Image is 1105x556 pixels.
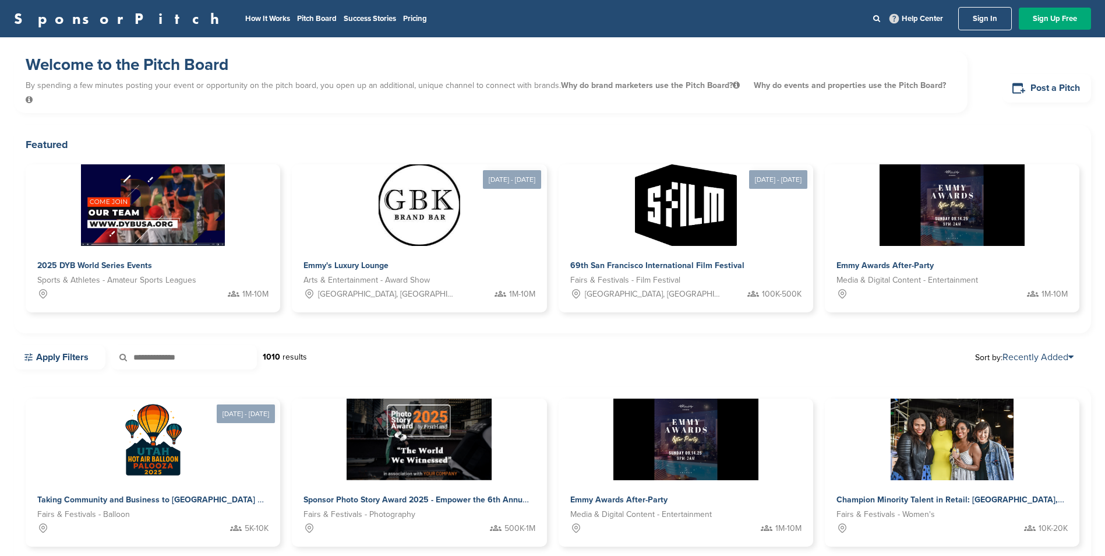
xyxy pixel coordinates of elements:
a: How It Works [245,14,290,23]
a: Sponsorpitch & Champion Minority Talent in Retail: [GEOGRAPHIC_DATA], [GEOGRAPHIC_DATA] & [GEOGRA... [825,399,1079,547]
a: [DATE] - [DATE] Sponsorpitch & Taking Community and Business to [GEOGRAPHIC_DATA] with the [US_ST... [26,380,280,547]
a: Sponsorpitch & Emmy Awards After-Party Media & Digital Content - Entertainment 1M-10M [559,399,813,547]
h2: Featured [26,136,1079,153]
img: Sponsorpitch & [347,399,492,480]
span: 500K-1M [504,522,535,535]
img: Sponsorpitch & [635,164,737,246]
span: 5K-10K [245,522,269,535]
span: 100K-500K [762,288,802,301]
strong: 1010 [263,352,280,362]
a: SponsorPitch [14,11,227,26]
span: 1M-10M [242,288,269,301]
span: Taking Community and Business to [GEOGRAPHIC_DATA] with the [US_STATE] Hot Air Balloon Palooza [37,495,426,505]
span: [GEOGRAPHIC_DATA], [GEOGRAPHIC_DATA] [585,288,721,301]
img: Sponsorpitch & [379,164,460,246]
span: 2025 DYB World Series Events [37,261,152,270]
span: Fairs & Festivals - Women's [836,508,935,521]
div: [DATE] - [DATE] [483,170,541,189]
span: 1M-10M [509,288,535,301]
div: [DATE] - [DATE] [217,404,275,423]
a: Help Center [887,12,945,26]
a: Pricing [403,14,427,23]
a: Sponsorpitch & Emmy Awards After-Party Media & Digital Content - Entertainment 1M-10M [825,164,1079,312]
span: [GEOGRAPHIC_DATA], [GEOGRAPHIC_DATA] [318,288,454,301]
span: Emmy Awards After-Party [836,261,934,270]
span: Sort by: [975,353,1074,362]
a: Sign Up Free [1019,8,1091,30]
img: Sponsorpitch & [880,164,1025,246]
span: Fairs & Festivals - Film Festival [570,274,680,287]
img: Sponsorpitch & [891,399,1013,480]
span: Fairs & Festivals - Photography [303,508,415,521]
a: Sign In [958,7,1012,30]
a: Pitch Board [297,14,337,23]
span: Emmy Awards After-Party [570,495,668,505]
img: Sponsorpitch & [112,399,194,480]
span: 1M-10M [1042,288,1068,301]
span: 1M-10M [775,522,802,535]
span: 10K-20K [1039,522,1068,535]
span: Fairs & Festivals - Balloon [37,508,130,521]
a: Sponsorpitch & Sponsor Photo Story Award 2025 - Empower the 6th Annual Global Storytelling Compet... [292,399,546,547]
span: Media & Digital Content - Entertainment [836,274,978,287]
h1: Welcome to the Pitch Board [26,54,956,75]
a: Apply Filters [14,345,105,370]
span: results [283,352,307,362]
img: Sponsorpitch & [613,399,758,480]
span: Arts & Entertainment - Award Show [303,274,430,287]
a: Post a Pitch [1002,74,1091,103]
span: Sponsor Photo Story Award 2025 - Empower the 6th Annual Global Storytelling Competition [303,495,651,505]
span: 69th San Francisco International Film Festival [570,261,744,270]
span: Media & Digital Content - Entertainment [570,508,712,521]
img: Sponsorpitch & [81,164,225,246]
a: Success Stories [344,14,396,23]
span: Why do brand marketers use the Pitch Board? [561,80,742,90]
a: [DATE] - [DATE] Sponsorpitch & 69th San Francisco International Film Festival Fairs & Festivals -... [559,146,813,312]
span: Sports & Athletes - Amateur Sports Leagues [37,274,196,287]
p: By spending a few minutes posting your event or opportunity on the pitch board, you open up an ad... [26,75,956,110]
span: Emmy's Luxury Lounge [303,261,389,270]
a: Sponsorpitch & 2025 DYB World Series Events Sports & Athletes - Amateur Sports Leagues 1M-10M [26,164,280,312]
div: [DATE] - [DATE] [749,170,807,189]
a: [DATE] - [DATE] Sponsorpitch & Emmy's Luxury Lounge Arts & Entertainment - Award Show [GEOGRAPHIC... [292,146,546,312]
a: Recently Added [1002,351,1074,363]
